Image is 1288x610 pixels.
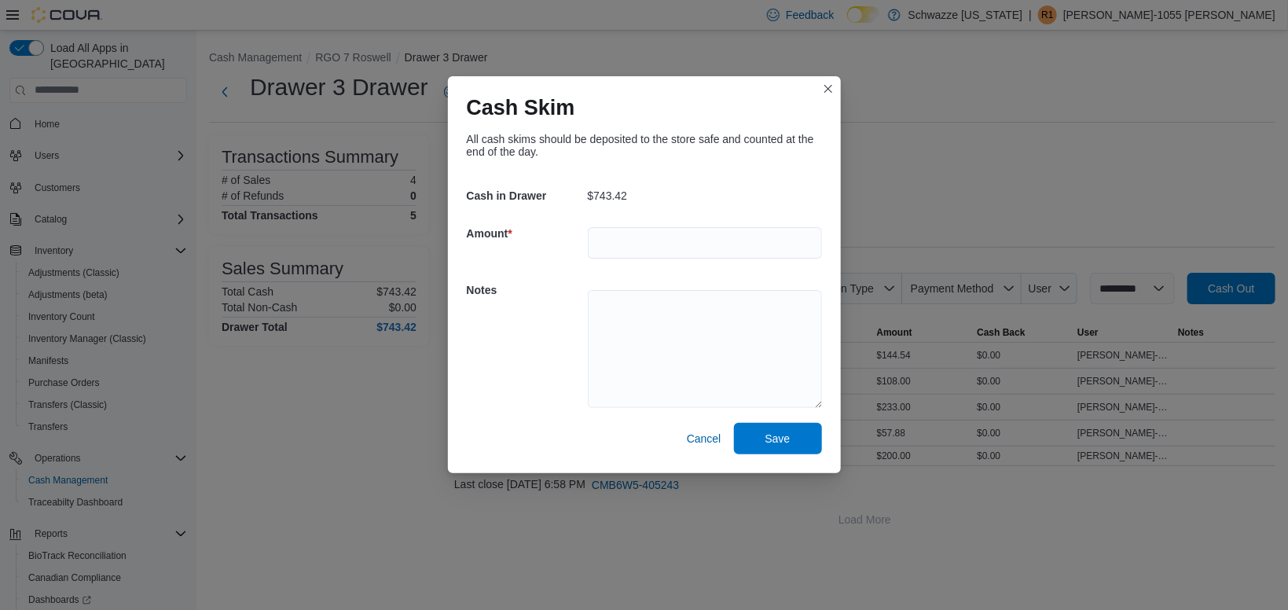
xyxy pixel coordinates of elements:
[467,180,585,211] h5: Cash in Drawer
[467,218,585,249] h5: Amount
[467,95,575,120] h1: Cash Skim
[687,431,721,446] span: Cancel
[819,79,838,98] button: Closes this modal window
[467,133,822,158] div: All cash skims should be deposited to the store safe and counted at the end of the day.
[734,423,822,454] button: Save
[681,423,728,454] button: Cancel
[467,274,585,306] h5: Notes
[588,189,628,202] p: $743.42
[765,431,791,446] span: Save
